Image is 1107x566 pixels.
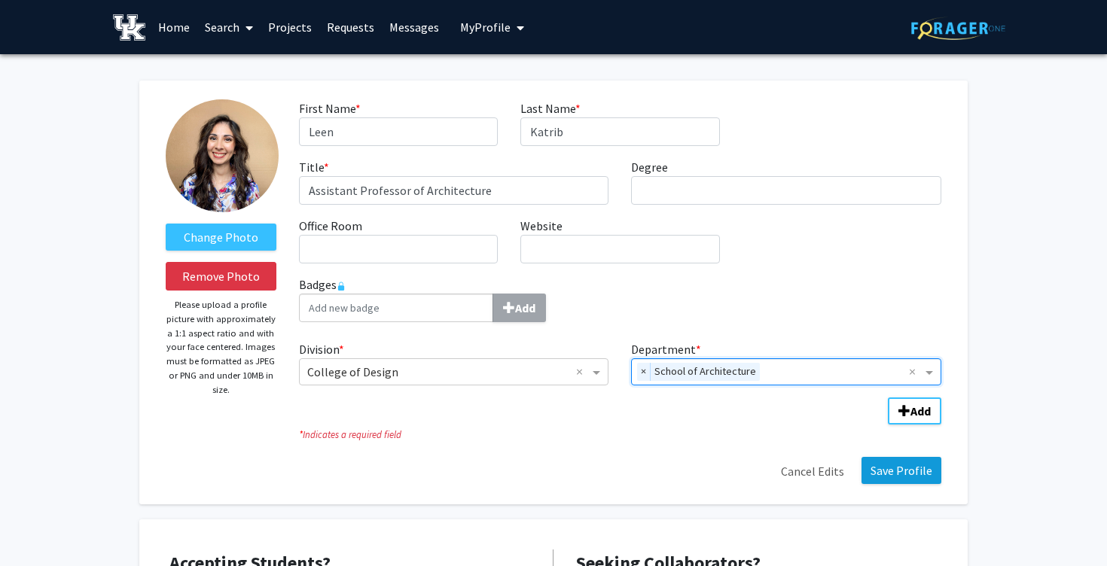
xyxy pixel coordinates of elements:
img: Profile Picture [166,99,279,212]
img: University of Kentucky Logo [113,14,145,41]
label: Title [299,158,329,176]
span: Clear all [576,363,589,381]
ng-select: Division [299,358,609,385]
a: Requests [319,1,382,53]
b: Add [515,300,535,315]
iframe: Chat [11,498,64,555]
div: Department [620,340,953,385]
button: Badges [493,294,546,322]
img: ForagerOne Logo [911,17,1005,40]
span: × [637,363,651,381]
span: Clear all [909,363,922,381]
a: Messages [382,1,447,53]
label: First Name [299,99,361,117]
button: Add Division/Department [888,397,941,424]
b: Add [910,403,931,418]
label: Badges [299,275,941,322]
input: BadgesAdd [299,294,493,322]
span: School of Architecture [651,363,760,381]
label: Degree [631,158,668,176]
label: Website [520,217,563,235]
a: Search [197,1,261,53]
a: Projects [261,1,319,53]
button: Save Profile [862,457,941,484]
div: Division [288,340,621,385]
button: Cancel Edits [771,457,854,485]
span: My Profile [460,20,511,35]
label: Office Room [299,217,362,235]
i: Indicates a required field [299,428,941,442]
a: Home [151,1,197,53]
ng-select: Department [631,358,941,385]
label: ChangeProfile Picture [166,224,276,251]
p: Please upload a profile picture with approximately a 1:1 aspect ratio and with your face centered... [166,298,276,397]
label: Last Name [520,99,581,117]
button: Remove Photo [166,262,276,291]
